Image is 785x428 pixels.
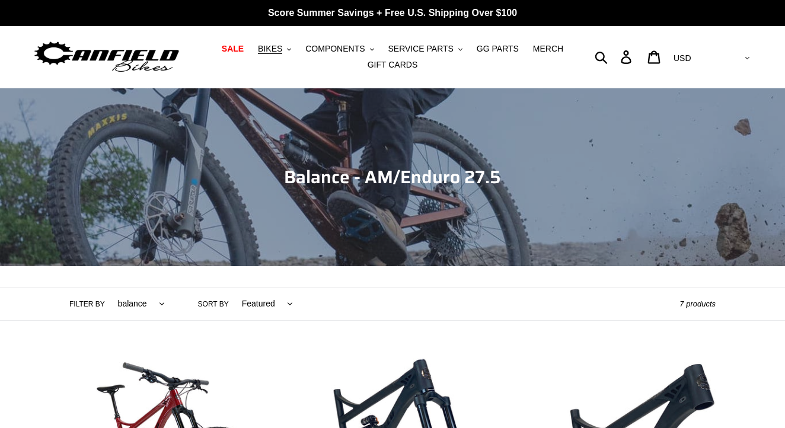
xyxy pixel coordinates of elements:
span: SALE [222,44,244,54]
span: GG PARTS [477,44,519,54]
img: Canfield Bikes [33,39,181,76]
span: SERVICE PARTS [388,44,453,54]
label: Filter by [69,299,105,309]
span: Balance - AM/Enduro 27.5 [284,163,501,191]
span: BIKES [258,44,282,54]
a: SALE [216,41,250,57]
span: COMPONENTS [305,44,365,54]
label: Sort by [198,299,229,309]
span: GIFT CARDS [368,60,418,70]
button: COMPONENTS [299,41,379,57]
a: GIFT CARDS [362,57,424,73]
span: MERCH [533,44,563,54]
button: SERVICE PARTS [382,41,468,57]
a: MERCH [527,41,569,57]
button: BIKES [252,41,297,57]
a: GG PARTS [471,41,525,57]
span: 7 products [679,299,716,308]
